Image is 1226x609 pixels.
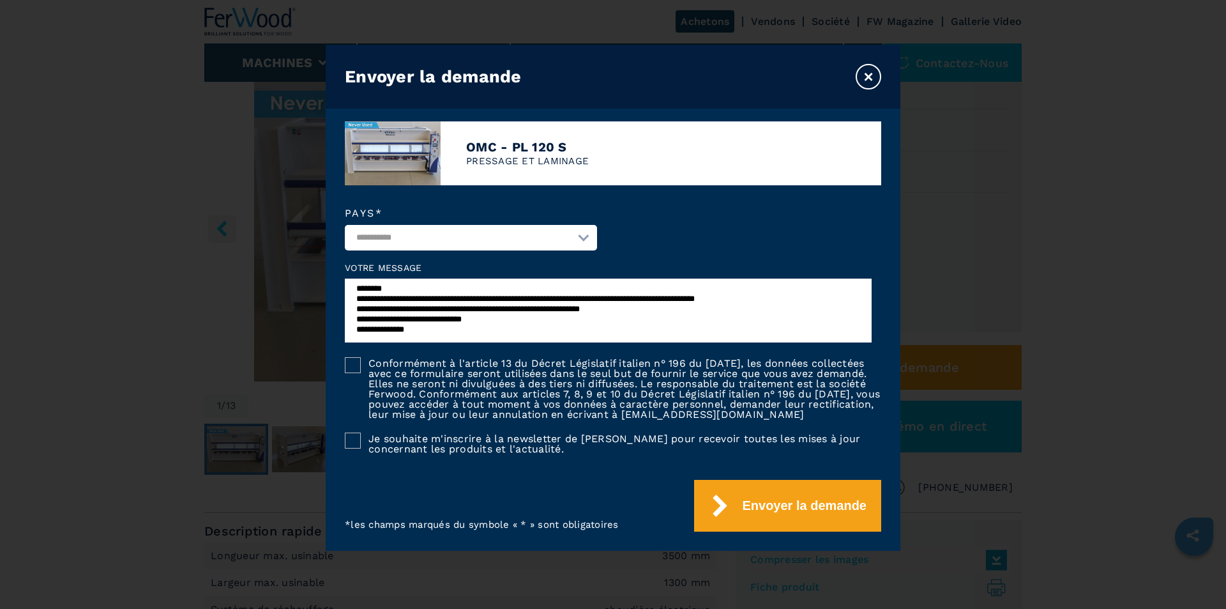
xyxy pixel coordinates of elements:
[361,357,881,420] label: Conformément à l'article 13 du Décret Législatif italien n° 196 du [DATE], les données collectées...
[856,64,881,89] button: ×
[361,433,881,454] label: Je souhaite m'inscrire à la newsletter de [PERSON_NAME] pour recevoir toutes les mises à jour con...
[694,480,881,532] button: Envoyer la demande
[345,263,881,272] label: Votre Message
[345,208,597,219] label: Pays
[345,518,619,532] p: * les champs marqués du symbole « * » sont obligatoires
[466,139,589,155] h4: OMC - PL 120 S
[345,121,441,185] img: image
[345,66,522,87] h3: Envoyer la demande
[466,155,589,168] p: PRESSAGE ET LAMINAGE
